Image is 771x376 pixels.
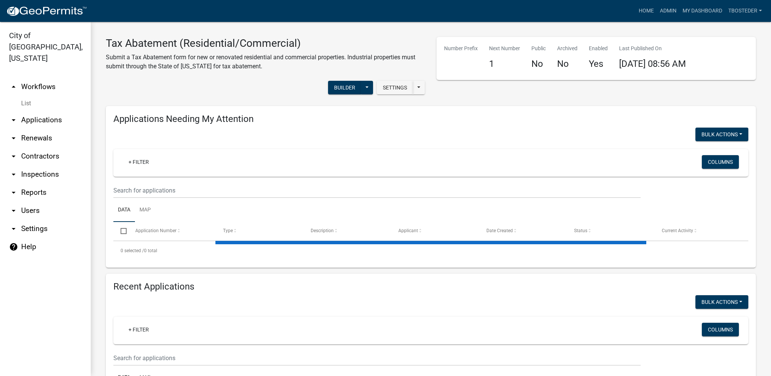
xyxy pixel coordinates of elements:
[135,228,176,233] span: Application Number
[106,53,425,71] p: Submit a Tax Abatement form for new or renovated residential and commercial properties. Industria...
[531,45,546,52] p: Public
[695,128,748,141] button: Bulk Actions
[113,222,128,240] datatable-header-cell: Select
[479,222,567,240] datatable-header-cell: Date Created
[121,248,144,253] span: 0 selected /
[557,45,577,52] p: Archived
[9,206,18,215] i: arrow_drop_down
[377,81,413,94] button: Settings
[702,323,739,336] button: Columns
[9,188,18,197] i: arrow_drop_down
[135,198,155,222] a: Map
[589,45,608,52] p: Enabled
[122,155,155,169] a: + Filter
[680,4,725,18] a: My Dashboard
[9,116,18,125] i: arrow_drop_down
[106,37,425,50] h3: Tax Abatement (Residential/Commercial)
[113,241,748,260] div: 0 total
[113,350,641,366] input: Search for applications
[574,228,587,233] span: Status
[113,198,135,222] a: Data
[113,281,748,292] h4: Recent Applications
[391,222,479,240] datatable-header-cell: Applicant
[557,59,577,69] h4: No
[122,323,155,336] a: + Filter
[303,222,391,240] datatable-header-cell: Description
[702,155,739,169] button: Columns
[662,228,693,233] span: Current Activity
[444,45,478,52] p: Number Prefix
[216,222,303,240] datatable-header-cell: Type
[489,45,520,52] p: Next Number
[128,222,215,240] datatable-header-cell: Application Number
[589,59,608,69] h4: Yes
[113,114,748,125] h4: Applications Needing My Attention
[113,183,641,198] input: Search for applications
[9,82,18,91] i: arrow_drop_up
[489,59,520,69] h4: 1
[619,59,686,69] span: [DATE] 08:56 AM
[223,228,233,233] span: Type
[531,59,546,69] h4: No
[9,134,18,143] i: arrow_drop_down
[725,4,765,18] a: tbosteder
[486,228,513,233] span: Date Created
[9,242,18,251] i: help
[9,224,18,233] i: arrow_drop_down
[9,152,18,161] i: arrow_drop_down
[311,228,334,233] span: Description
[695,295,748,309] button: Bulk Actions
[657,4,680,18] a: Admin
[655,222,742,240] datatable-header-cell: Current Activity
[9,170,18,179] i: arrow_drop_down
[398,228,418,233] span: Applicant
[567,222,655,240] datatable-header-cell: Status
[619,45,686,52] p: Last Published On
[328,81,361,94] button: Builder
[636,4,657,18] a: Home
